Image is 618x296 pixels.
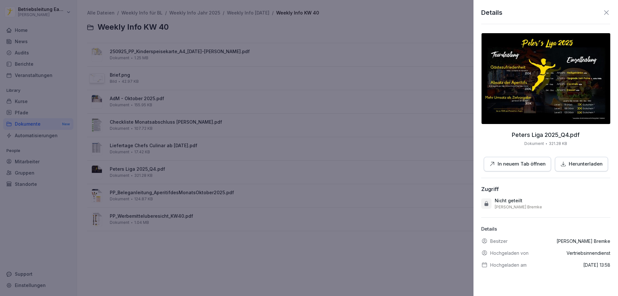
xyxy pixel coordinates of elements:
p: [PERSON_NAME] Bremke [495,205,542,210]
button: In neuem Tab öffnen [484,157,551,171]
button: Herunterladen [555,157,608,171]
p: [DATE] 13:58 [583,262,610,268]
p: Dokument [524,141,544,147]
div: Zugriff [481,186,499,192]
p: Hochgeladen von [490,250,529,256]
p: 321.28 KB [549,141,567,147]
p: Peters Liga 2025_Q4.pdf [512,132,580,138]
p: Herunterladen [569,160,603,168]
p: Besitzer [490,238,508,244]
p: [PERSON_NAME] Bremke [557,238,610,244]
p: Details [481,8,502,17]
p: Hochgeladen am [490,262,527,268]
p: In neuem Tab öffnen [498,160,546,168]
img: thumbnail [482,33,610,124]
p: Details [481,225,610,233]
p: Nicht geteilt [495,197,522,204]
p: Vertriebsinnendienst [566,250,610,256]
